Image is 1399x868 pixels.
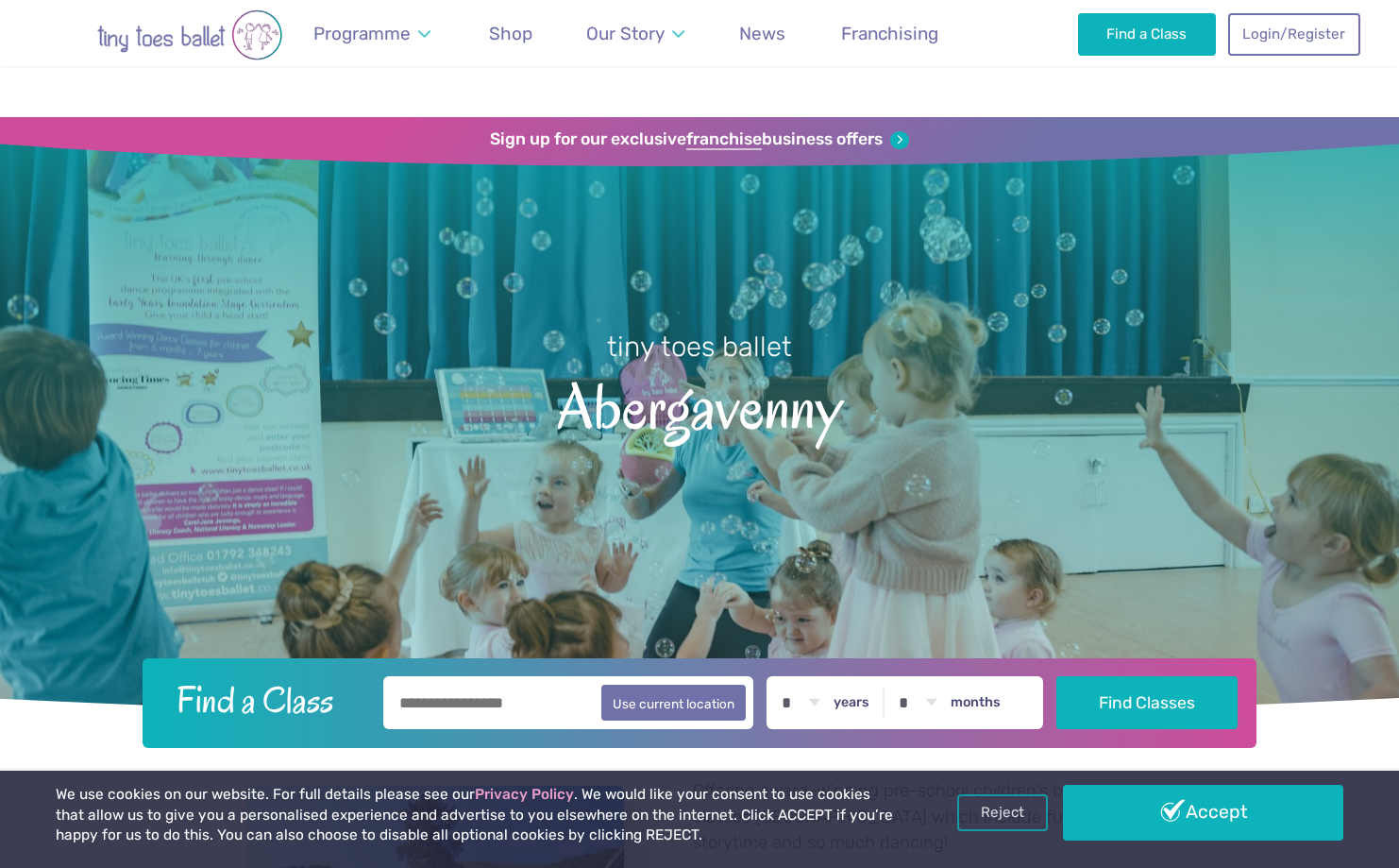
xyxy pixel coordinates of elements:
small: tiny toes ballet [607,331,792,363]
a: Our Story [578,11,694,56]
a: Privacy Policy [475,786,574,803]
img: tiny toes ballet [39,9,341,60]
span: Franchising [841,23,938,44]
a: Programme [304,11,439,56]
span: Programme [313,23,411,44]
a: Find a Class [1078,13,1217,55]
span: Shop [489,23,532,44]
a: Accept [1063,785,1343,840]
label: years [834,694,869,711]
span: News [739,23,785,44]
a: Login/Register [1228,13,1360,55]
label: months [951,694,1001,711]
p: We use cookies on our website. For full details please see our . We would like your consent to us... [56,785,893,846]
a: News [731,11,795,56]
span: Abergavenny [33,366,1366,442]
h2: Find a Class [161,676,371,723]
a: Franchising [832,11,947,56]
button: Use current location [601,685,746,721]
strong: franchise [686,129,762,150]
a: Sign up for our exclusivefranchisebusiness offers [490,129,908,150]
span: Our Story [586,23,665,44]
button: Find Classes [1056,676,1239,729]
a: Shop [480,11,541,56]
a: Reject [957,794,1048,830]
